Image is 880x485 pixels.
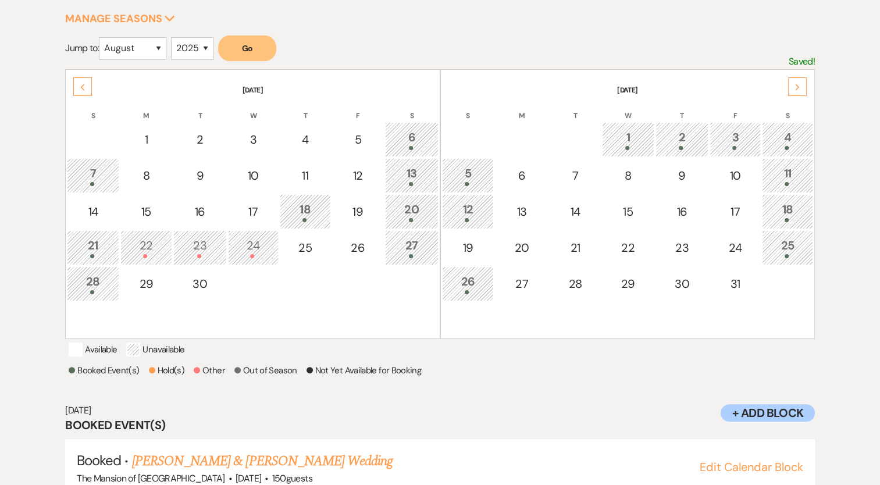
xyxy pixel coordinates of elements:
[789,54,815,69] p: Saved!
[77,472,225,484] span: The Mansion of [GEOGRAPHIC_DATA]
[339,131,377,148] div: 5
[73,273,112,294] div: 28
[391,165,432,186] div: 13
[662,129,703,150] div: 2
[286,167,325,184] div: 11
[391,201,432,222] div: 20
[149,363,185,377] p: Hold(s)
[180,203,220,220] div: 16
[77,451,121,469] span: Booked
[127,275,166,293] div: 29
[655,97,709,121] th: T
[762,97,813,121] th: S
[768,165,807,186] div: 11
[550,97,601,121] th: T
[180,167,220,184] div: 9
[236,472,261,484] span: [DATE]
[286,239,325,256] div: 25
[391,129,432,150] div: 6
[556,275,594,293] div: 28
[180,275,220,293] div: 30
[501,239,542,256] div: 20
[234,203,273,220] div: 17
[608,275,648,293] div: 29
[120,97,172,121] th: M
[391,237,432,258] div: 27
[716,239,754,256] div: 24
[234,363,297,377] p: Out of Season
[173,97,226,121] th: T
[716,129,754,150] div: 3
[127,131,166,148] div: 1
[286,131,325,148] div: 4
[608,129,648,150] div: 1
[127,203,166,220] div: 15
[339,203,377,220] div: 19
[194,363,225,377] p: Other
[448,239,488,256] div: 19
[501,203,542,220] div: 13
[662,275,703,293] div: 30
[700,461,803,473] button: Edit Calendar Block
[608,167,648,184] div: 8
[73,203,112,220] div: 14
[556,167,594,184] div: 7
[127,167,166,184] div: 8
[339,239,377,256] div: 26
[218,35,276,61] button: Go
[556,203,594,220] div: 14
[501,167,542,184] div: 6
[65,417,815,433] h3: Booked Event(s)
[768,237,807,258] div: 25
[662,167,703,184] div: 9
[69,363,139,377] p: Booked Event(s)
[65,404,815,417] h6: [DATE]
[662,203,703,220] div: 16
[602,97,654,121] th: W
[69,343,117,356] p: Available
[307,363,421,377] p: Not Yet Available for Booking
[339,167,377,184] div: 12
[73,237,112,258] div: 21
[448,201,488,222] div: 12
[556,239,594,256] div: 21
[180,237,220,258] div: 23
[132,451,393,472] a: [PERSON_NAME] & [PERSON_NAME] Wedding
[65,13,175,24] button: Manage Seasons
[272,472,312,484] span: 150 guests
[710,97,761,121] th: F
[721,404,815,422] button: + Add Block
[67,71,438,95] th: [DATE]
[608,239,648,256] div: 22
[332,97,384,121] th: F
[180,131,220,148] div: 2
[716,275,754,293] div: 31
[234,167,273,184] div: 10
[448,273,488,294] div: 26
[442,71,813,95] th: [DATE]
[280,97,331,121] th: T
[228,97,279,121] th: W
[67,97,119,121] th: S
[768,201,807,222] div: 18
[127,237,166,258] div: 22
[234,131,273,148] div: 3
[286,201,325,222] div: 18
[73,165,112,186] div: 7
[768,129,807,150] div: 4
[385,97,439,121] th: S
[716,167,754,184] div: 10
[448,165,488,186] div: 5
[608,203,648,220] div: 15
[65,42,99,54] span: Jump to:
[716,203,754,220] div: 17
[126,343,184,356] p: Unavailable
[442,97,494,121] th: S
[662,239,703,256] div: 23
[495,97,548,121] th: M
[234,237,273,258] div: 24
[501,275,542,293] div: 27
